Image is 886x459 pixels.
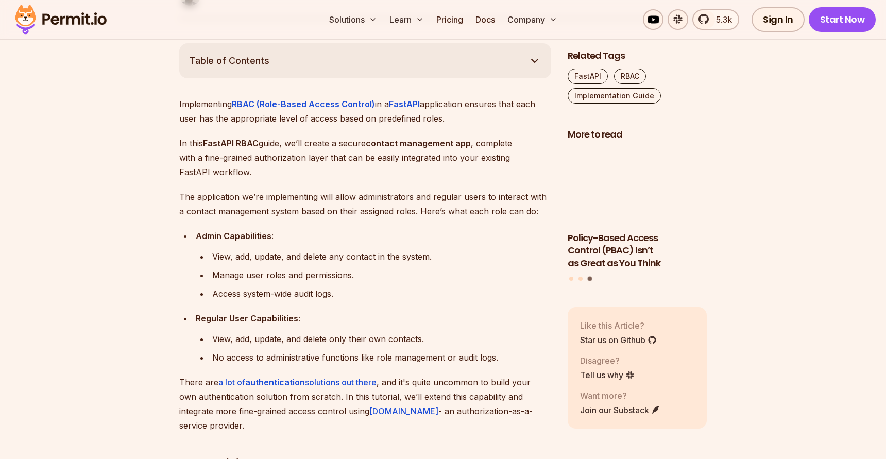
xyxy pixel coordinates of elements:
div: Access system-wide audit logs. [212,286,551,301]
strong: FastAPI RBAC [203,138,259,148]
a: RBAC (Role-Based Access Control) [232,99,375,109]
a: Start Now [809,7,876,32]
a: Tell us why [580,368,635,381]
p: Like this Article? [580,319,657,331]
span: Table of Contents [190,54,269,68]
div: View, add, update, and delete only their own contacts. [212,332,551,346]
a: Join our Substack [580,403,660,416]
h2: More to read [568,128,707,141]
button: Go to slide 1 [569,276,573,280]
p: In this guide, we’ll create a secure , complete with a fine-grained authorization layer that can ... [179,136,551,179]
a: Pricing [432,9,467,30]
button: Table of Contents [179,43,551,78]
div: : [196,229,551,243]
span: 5.3k [710,13,732,26]
h3: Policy-Based Access Control (PBAC) Isn’t as Great as You Think [568,231,707,269]
p: There are , and it's quite uncommon to build your own authentication solution from scratch. In th... [179,375,551,433]
div: : [196,311,551,326]
img: Policy-Based Access Control (PBAC) Isn’t as Great as You Think [568,147,707,226]
button: Company [503,9,561,30]
a: Policy-Based Access Control (PBAC) Isn’t as Great as You ThinkPolicy-Based Access Control (PBAC) ... [568,147,707,270]
a: FastAPI [568,69,608,84]
p: Disagree? [580,354,635,366]
div: Posts [568,147,707,282]
strong: contact management app [366,138,471,148]
button: Learn [385,9,428,30]
p: The application we’re implementing will allow administrators and regular users to interact with a... [179,190,551,218]
button: Go to slide 2 [578,276,583,280]
p: Implementing in a application ensures that each user has the appropriate level of access based on... [179,97,551,126]
a: RBAC [614,69,646,84]
div: Manage user roles and permissions. [212,268,551,282]
a: Docs [471,9,499,30]
strong: authentication [245,377,305,387]
a: Implementation Guide [568,88,661,104]
a: 5.3k [692,9,739,30]
a: Star us on Github [580,333,657,346]
div: View, add, update, and delete any contact in the system. [212,249,551,264]
strong: Regular User Capabilities [196,313,298,324]
h2: Related Tags [568,49,707,62]
strong: Admin Capabilities [196,231,271,241]
div: No access to administrative functions like role management or audit logs. [212,350,551,365]
a: [DOMAIN_NAME] [369,406,438,416]
a: FastAPI [389,99,420,109]
a: a lot ofauthenticationsolutions out there [218,377,377,387]
img: Permit logo [10,2,111,37]
button: Go to slide 3 [587,276,592,281]
a: Sign In [752,7,805,32]
li: 3 of 3 [568,147,707,270]
p: Want more? [580,389,660,401]
button: Solutions [325,9,381,30]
